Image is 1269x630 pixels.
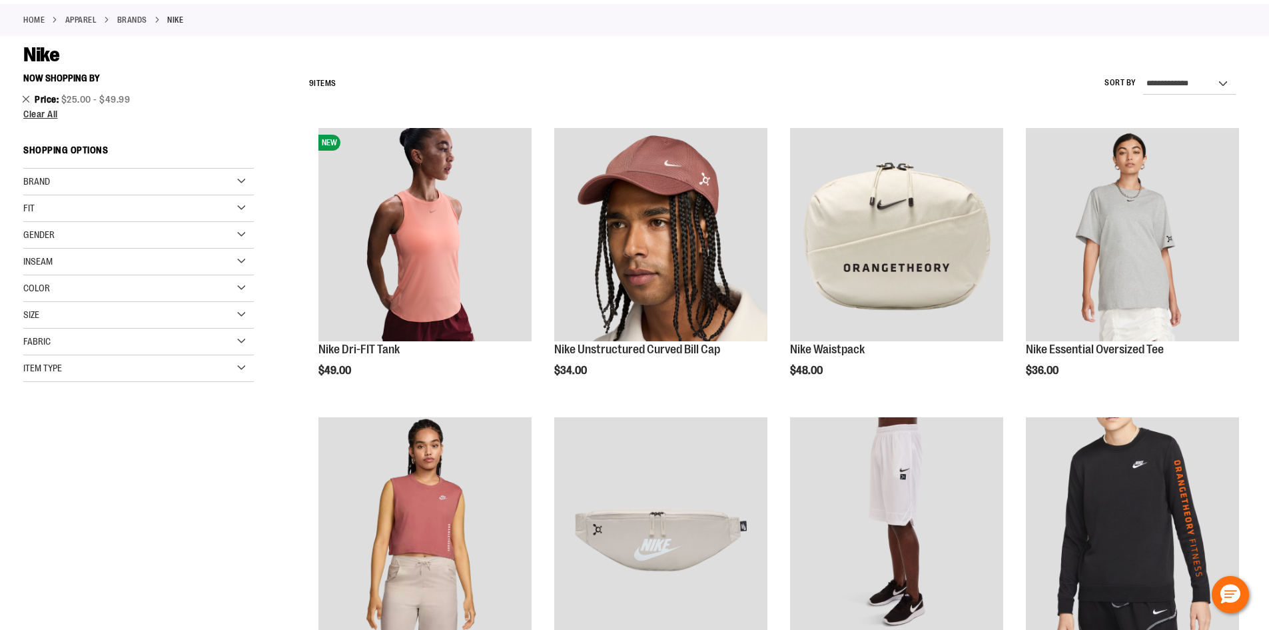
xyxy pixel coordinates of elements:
a: Nike Waistpack [790,128,1003,343]
a: Nike Dri-FIT Tank [318,343,400,356]
span: Color [23,283,50,293]
span: Size [23,309,39,320]
a: Nike Essential Oversized Tee [1026,128,1239,343]
span: $25.00 - $49.99 [61,94,131,105]
span: Fit [23,203,35,213]
span: Gender [23,229,55,240]
a: BRANDS [117,14,147,26]
span: Price [35,94,61,105]
a: Nike Unstructured Curved Bill Cap [554,343,720,356]
div: product [1019,121,1246,411]
span: Clear All [23,109,58,119]
span: NEW [318,135,340,151]
img: Nike Unstructured Curved Bill Cap [554,128,767,341]
label: Sort By [1104,77,1136,89]
strong: Nike [167,14,183,26]
span: 9 [309,79,314,88]
span: Brand [23,176,50,187]
a: APPAREL [65,14,97,26]
img: Nike Dri-FIT Tank [318,128,532,341]
span: Item Type [23,363,62,373]
span: $48.00 [790,365,825,377]
h2: Items [309,73,336,94]
span: $36.00 [1026,365,1060,377]
span: Nike [23,43,59,66]
img: Nike Essential Oversized Tee [1026,128,1239,341]
a: Nike Dri-FIT TankNEW [318,128,532,343]
span: Fabric [23,336,51,347]
img: Nike Waistpack [790,128,1003,341]
a: Home [23,14,45,26]
div: product [548,121,774,411]
span: $34.00 [554,365,589,377]
a: Nike Unstructured Curved Bill Cap [554,128,767,343]
span: $49.00 [318,365,353,377]
a: Clear All [23,109,254,119]
button: Hello, have a question? Let’s chat. [1212,576,1249,613]
strong: Shopping Options [23,139,254,169]
a: Nike Essential Oversized Tee [1026,343,1164,356]
span: Inseam [23,256,53,267]
button: Now Shopping by [23,67,107,89]
div: product [783,121,1010,411]
div: product [312,121,538,411]
a: Nike Waistpack [790,343,865,356]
